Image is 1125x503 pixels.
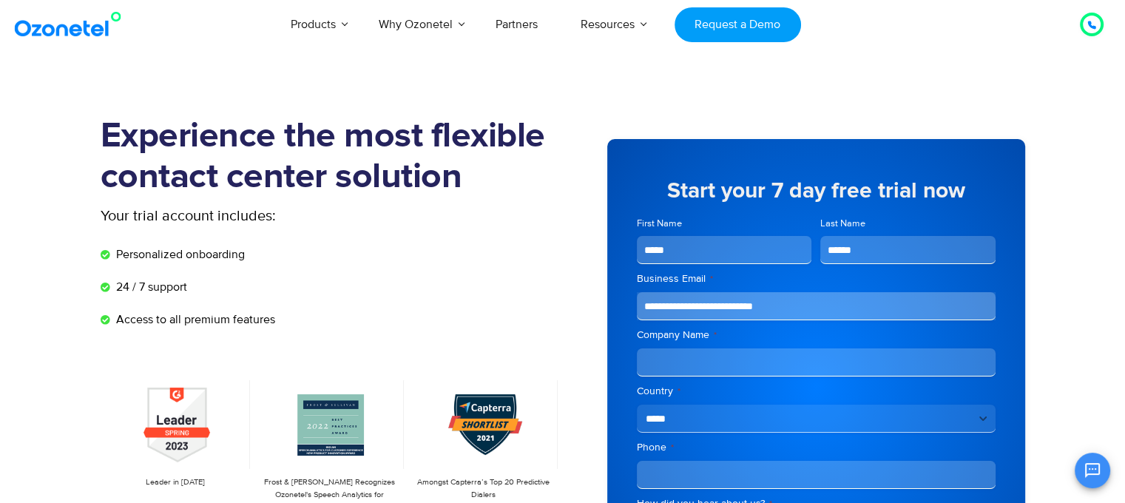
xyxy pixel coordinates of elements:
label: Last Name [820,217,996,231]
p: Your trial account includes: [101,205,452,227]
h5: Start your 7 day free trial now [637,180,996,202]
p: Leader in [DATE] [108,476,243,489]
a: Request a Demo [675,7,801,42]
label: Phone [637,440,996,455]
h1: Experience the most flexible contact center solution [101,116,563,198]
span: 24 / 7 support [112,278,187,296]
button: Open chat [1075,453,1110,488]
label: First Name [637,217,812,231]
label: Company Name [637,328,996,342]
label: Business Email [637,271,996,286]
span: Personalized onboarding [112,246,245,263]
span: Access to all premium features [112,311,275,328]
label: Country [637,384,996,399]
p: Amongst Capterra’s Top 20 Predictive Dialers [416,476,550,501]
